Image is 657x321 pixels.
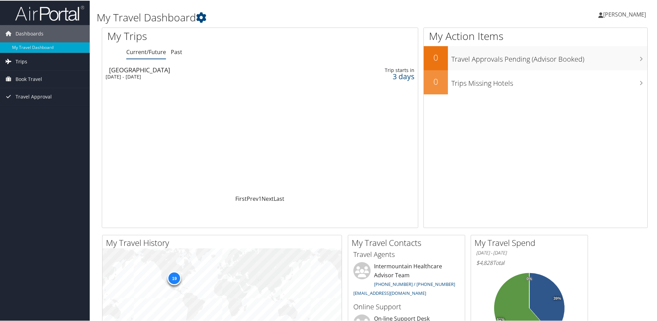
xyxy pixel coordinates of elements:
[497,317,504,321] tspan: 61%
[247,194,258,202] a: Prev
[553,296,561,300] tspan: 39%
[451,50,647,63] h3: Travel Approvals Pending (Advisor Booked)
[258,194,262,202] a: 1
[424,51,448,63] h2: 0
[16,52,27,70] span: Trips
[598,3,653,24] a: [PERSON_NAME]
[476,258,582,266] h6: Total
[15,4,84,21] img: airportal-logo.png
[16,70,42,87] span: Book Travel
[171,48,182,55] a: Past
[424,28,647,43] h1: My Action Items
[106,73,305,79] div: [DATE] - [DATE]
[352,236,465,248] h2: My Travel Contacts
[476,258,493,266] span: $4,828
[126,48,166,55] a: Current/Future
[527,276,532,280] tspan: 0%
[374,280,455,287] a: [PHONE_NUMBER] / [PHONE_NUMBER]
[350,261,463,298] li: Intermountain Healthcare Advisor Team
[16,87,52,105] span: Travel Approval
[109,66,308,72] div: [GEOGRAPHIC_DATA]
[274,194,284,202] a: Last
[235,194,247,202] a: First
[167,271,181,284] div: 19
[353,249,460,259] h3: Travel Agents
[106,236,342,248] h2: My Travel History
[353,301,460,311] h3: Online Support
[346,66,414,73] div: Trip starts in
[603,10,646,18] span: [PERSON_NAME]
[16,24,43,42] span: Dashboards
[353,289,426,296] a: [EMAIL_ADDRESS][DOMAIN_NAME]
[107,28,281,43] h1: My Trips
[424,75,448,87] h2: 0
[97,10,468,24] h1: My Travel Dashboard
[424,70,647,94] a: 0Trips Missing Hotels
[262,194,274,202] a: Next
[474,236,588,248] h2: My Travel Spend
[346,73,414,79] div: 3 days
[451,74,647,87] h3: Trips Missing Hotels
[476,249,582,256] h6: [DATE] - [DATE]
[424,45,647,70] a: 0Travel Approvals Pending (Advisor Booked)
